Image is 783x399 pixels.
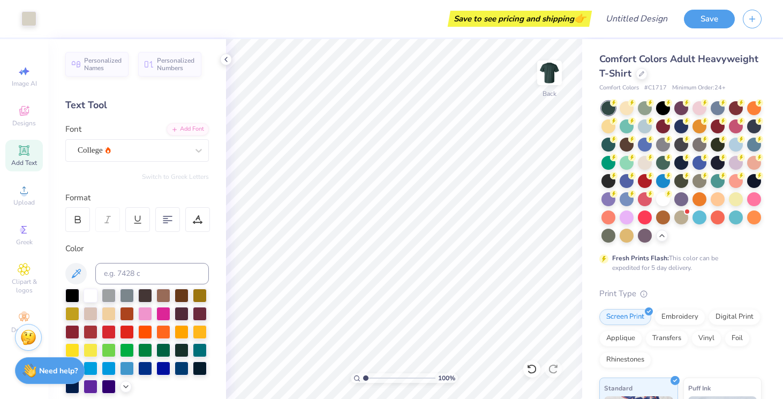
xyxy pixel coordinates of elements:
[11,326,37,334] span: Decorate
[612,254,669,262] strong: Fresh Prints Flash:
[691,330,721,347] div: Vinyl
[65,243,209,255] div: Color
[142,172,209,181] button: Switch to Greek Letters
[709,309,761,325] div: Digital Print
[65,98,209,112] div: Text Tool
[12,79,37,88] span: Image AI
[65,192,210,204] div: Format
[599,52,758,80] span: Comfort Colors Adult Heavyweight T-Shirt
[688,382,711,394] span: Puff Ink
[450,11,589,27] div: Save to see pricing and shipping
[672,84,726,93] span: Minimum Order: 24 +
[438,373,455,383] span: 100 %
[725,330,750,347] div: Foil
[12,119,36,127] span: Designs
[167,123,209,135] div: Add Font
[157,57,195,72] span: Personalized Numbers
[599,84,639,93] span: Comfort Colors
[612,253,744,273] div: This color can be expedited for 5 day delivery.
[65,123,81,135] label: Font
[543,89,556,99] div: Back
[645,330,688,347] div: Transfers
[84,57,122,72] span: Personalized Names
[11,159,37,167] span: Add Text
[654,309,705,325] div: Embroidery
[39,366,78,376] strong: Need help?
[684,10,735,28] button: Save
[604,382,633,394] span: Standard
[599,330,642,347] div: Applique
[644,84,667,93] span: # C1717
[539,62,560,84] img: Back
[599,309,651,325] div: Screen Print
[5,277,43,295] span: Clipart & logos
[599,352,651,368] div: Rhinestones
[574,12,586,25] span: 👉
[95,263,209,284] input: e.g. 7428 c
[597,8,676,29] input: Untitled Design
[16,238,33,246] span: Greek
[13,198,35,207] span: Upload
[599,288,762,300] div: Print Type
